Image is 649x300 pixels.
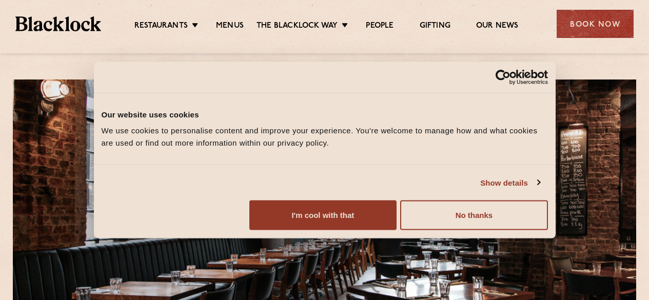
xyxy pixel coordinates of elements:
a: People [366,21,394,32]
div: We use cookies to personalise content and improve your experience. You're welcome to manage how a... [102,125,548,149]
a: Restaurants [134,21,188,32]
a: The Blacklock Way [257,21,338,32]
a: Our News [476,21,519,32]
a: Show details [480,176,540,189]
a: Gifting [420,21,450,32]
div: Book Now [557,10,634,38]
a: Menus [216,21,244,32]
button: I'm cool with that [249,201,397,230]
button: No thanks [400,201,547,230]
img: BL_Textured_Logo-footer-cropped.svg [15,16,101,31]
a: Usercentrics Cookiebot - opens in a new window [458,69,548,85]
div: Our website uses cookies [102,108,548,121]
